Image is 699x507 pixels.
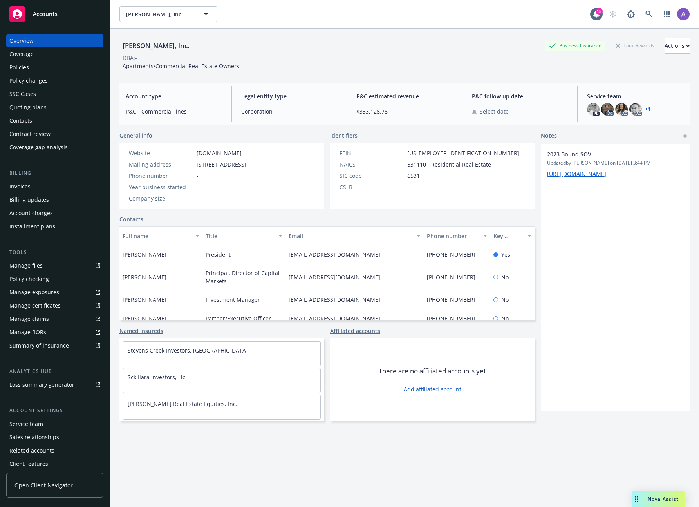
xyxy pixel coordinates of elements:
[427,273,482,281] a: [PHONE_NUMBER]
[6,418,103,430] a: Service team
[9,114,32,127] div: Contacts
[119,6,217,22] button: [PERSON_NAME], Inc.
[541,144,690,184] div: 2023 Bound SOVUpdatedby [PERSON_NAME] on [DATE] 3:44 PM[URL][DOMAIN_NAME]
[407,172,420,180] span: 6531
[6,114,103,127] a: Contacts
[501,314,509,322] span: No
[9,378,74,391] div: Loss summary generator
[9,74,48,87] div: Policy changes
[289,273,387,281] a: [EMAIL_ADDRESS][DOMAIN_NAME]
[123,250,166,259] span: [PERSON_NAME]
[404,385,461,393] a: Add affiliated account
[547,150,663,158] span: 2023 Bound SOV
[6,339,103,352] a: Summary of insurance
[285,226,424,245] button: Email
[9,88,36,100] div: SSC Cases
[9,61,29,74] div: Policies
[119,131,152,139] span: General info
[6,101,103,114] a: Quoting plans
[241,107,338,116] span: Corporation
[6,444,103,457] a: Related accounts
[665,38,690,54] button: Actions
[6,299,103,312] a: Manage certificates
[9,194,49,206] div: Billing updates
[6,259,103,272] a: Manage files
[289,315,387,322] a: [EMAIL_ADDRESS][DOMAIN_NAME]
[119,226,202,245] button: Full name
[9,458,48,470] div: Client features
[6,313,103,325] a: Manage claims
[206,250,231,259] span: President
[665,38,690,53] div: Actions
[9,141,68,154] div: Coverage gap analysis
[9,313,49,325] div: Manage claims
[6,194,103,206] a: Billing updates
[33,11,58,17] span: Accounts
[330,327,380,335] a: Affiliated accounts
[6,169,103,177] div: Billing
[472,92,568,100] span: P&C follow up date
[356,92,453,100] span: P&C estimated revenue
[330,131,358,139] span: Identifiers
[587,103,600,116] img: photo
[129,149,193,157] div: Website
[541,131,557,141] span: Notes
[623,6,639,22] a: Report a Bug
[680,131,690,141] a: add
[6,34,103,47] a: Overview
[206,314,271,322] span: Partner/Executive Officer
[197,194,199,203] span: -
[206,295,260,304] span: Investment Manager
[605,6,621,22] a: Start snowing
[129,194,193,203] div: Company size
[6,48,103,60] a: Coverage
[427,296,482,303] a: [PHONE_NUMBER]
[501,273,509,281] span: No
[547,170,606,177] a: [URL][DOMAIN_NAME]
[197,172,199,180] span: -
[6,326,103,339] a: Manage BORs
[596,8,603,15] div: 15
[427,232,479,240] div: Phone number
[493,232,523,240] div: Key contact
[9,220,55,233] div: Installment plans
[206,232,274,240] div: Title
[424,226,490,245] button: Phone number
[289,251,387,258] a: [EMAIL_ADDRESS][DOMAIN_NAME]
[6,458,103,470] a: Client features
[645,107,650,112] a: +1
[119,215,143,223] a: Contacts
[123,232,191,240] div: Full name
[632,491,641,507] div: Drag to move
[407,149,519,157] span: [US_EMPLOYER_IDENTIFICATION_NUMBER]
[289,296,387,303] a: [EMAIL_ADDRESS][DOMAIN_NAME]
[547,159,683,167] span: Updated by [PERSON_NAME] on [DATE] 3:44 PM
[9,48,34,60] div: Coverage
[379,366,486,376] span: There are no affiliated accounts yet
[6,74,103,87] a: Policy changes
[129,160,193,168] div: Mailing address
[6,128,103,140] a: Contract review
[9,34,34,47] div: Overview
[9,180,31,193] div: Invoices
[126,107,222,116] span: P&C - Commercial lines
[601,103,614,116] img: photo
[6,368,103,375] div: Analytics hub
[9,101,47,114] div: Quoting plans
[14,481,73,489] span: Open Client Navigator
[9,299,61,312] div: Manage certificates
[427,251,482,258] a: [PHONE_NUMBER]
[289,232,412,240] div: Email
[9,273,49,285] div: Policy checking
[119,327,163,335] a: Named insureds
[407,183,409,191] span: -
[501,250,510,259] span: Yes
[659,6,675,22] a: Switch app
[9,418,43,430] div: Service team
[126,92,222,100] span: Account type
[480,107,509,116] span: Select date
[128,400,237,407] a: [PERSON_NAME] Real Estate Equities, Inc.
[6,286,103,299] a: Manage exposures
[123,54,137,62] div: DBA: -
[6,3,103,25] a: Accounts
